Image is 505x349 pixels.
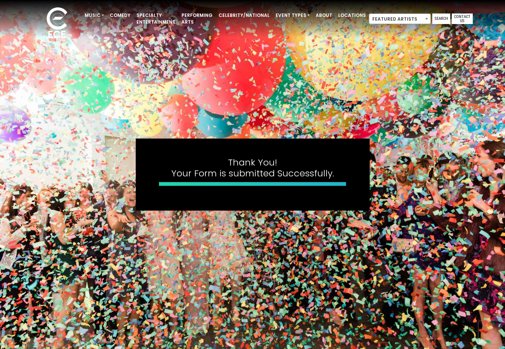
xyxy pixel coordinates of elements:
[369,14,430,24] span: Featured Artists
[313,9,335,22] a: About
[133,9,178,29] a: Specialty Entertainment
[216,9,273,22] a: Celebrity/National
[82,9,107,22] a: Music
[107,9,133,22] a: Comedy
[432,14,450,24] a: Search
[369,14,431,24] span: Featured Artists
[178,9,216,29] a: Performing Arts
[273,9,313,22] a: Event Types
[159,157,346,179] h4: Thank You! Your Form is submitted Successfully.
[38,5,76,42] img: ece_new_logo_whitev2-1.png
[452,14,473,24] a: Contact Us
[335,9,369,22] a: Locations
